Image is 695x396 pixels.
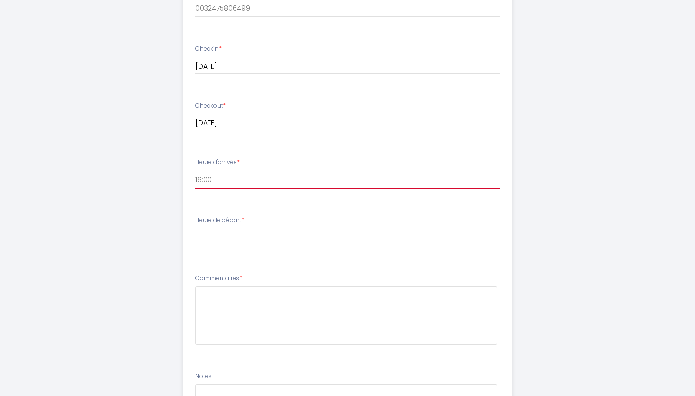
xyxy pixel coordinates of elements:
label: Checkout [195,101,226,111]
label: Commentaires [195,274,242,283]
label: Heure de départ [195,216,244,225]
label: Notes [195,372,212,381]
label: Checkin [195,44,222,54]
label: Heure d'arrivée [195,158,240,167]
